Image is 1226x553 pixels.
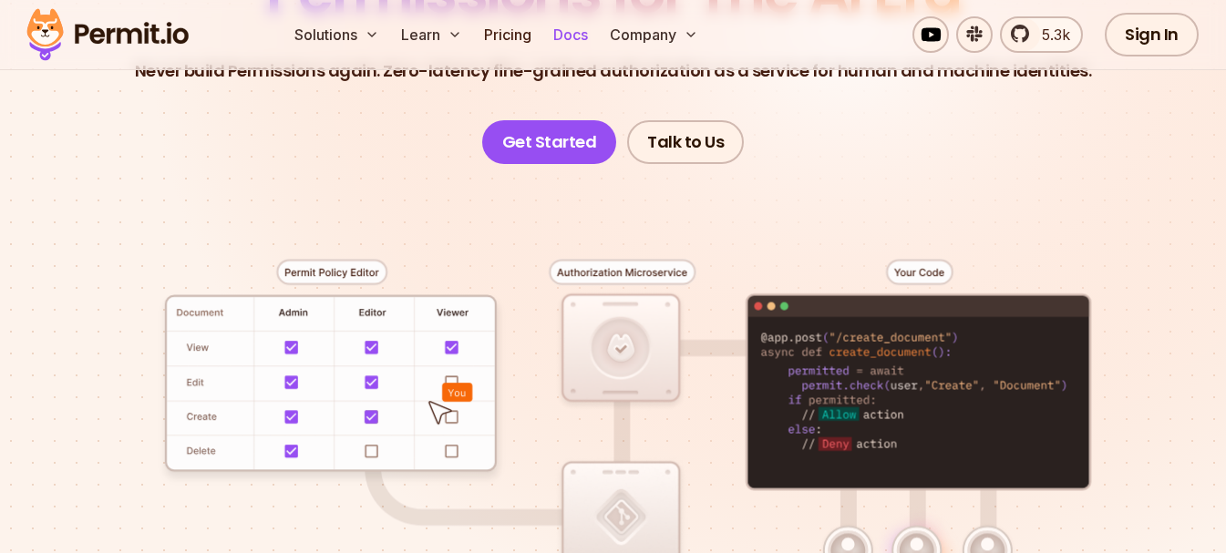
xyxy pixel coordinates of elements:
p: Never build Permissions again. Zero-latency fine-grained authorization as a service for human and... [135,58,1092,84]
button: Learn [394,16,469,53]
a: Sign In [1105,13,1199,56]
button: Company [603,16,706,53]
a: Get Started [482,120,617,164]
button: Solutions [287,16,386,53]
a: 5.3k [1000,16,1083,53]
a: Talk to Us [627,120,744,164]
a: Docs [546,16,595,53]
img: Permit logo [18,4,197,66]
span: 5.3k [1031,24,1070,46]
a: Pricing [477,16,539,53]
